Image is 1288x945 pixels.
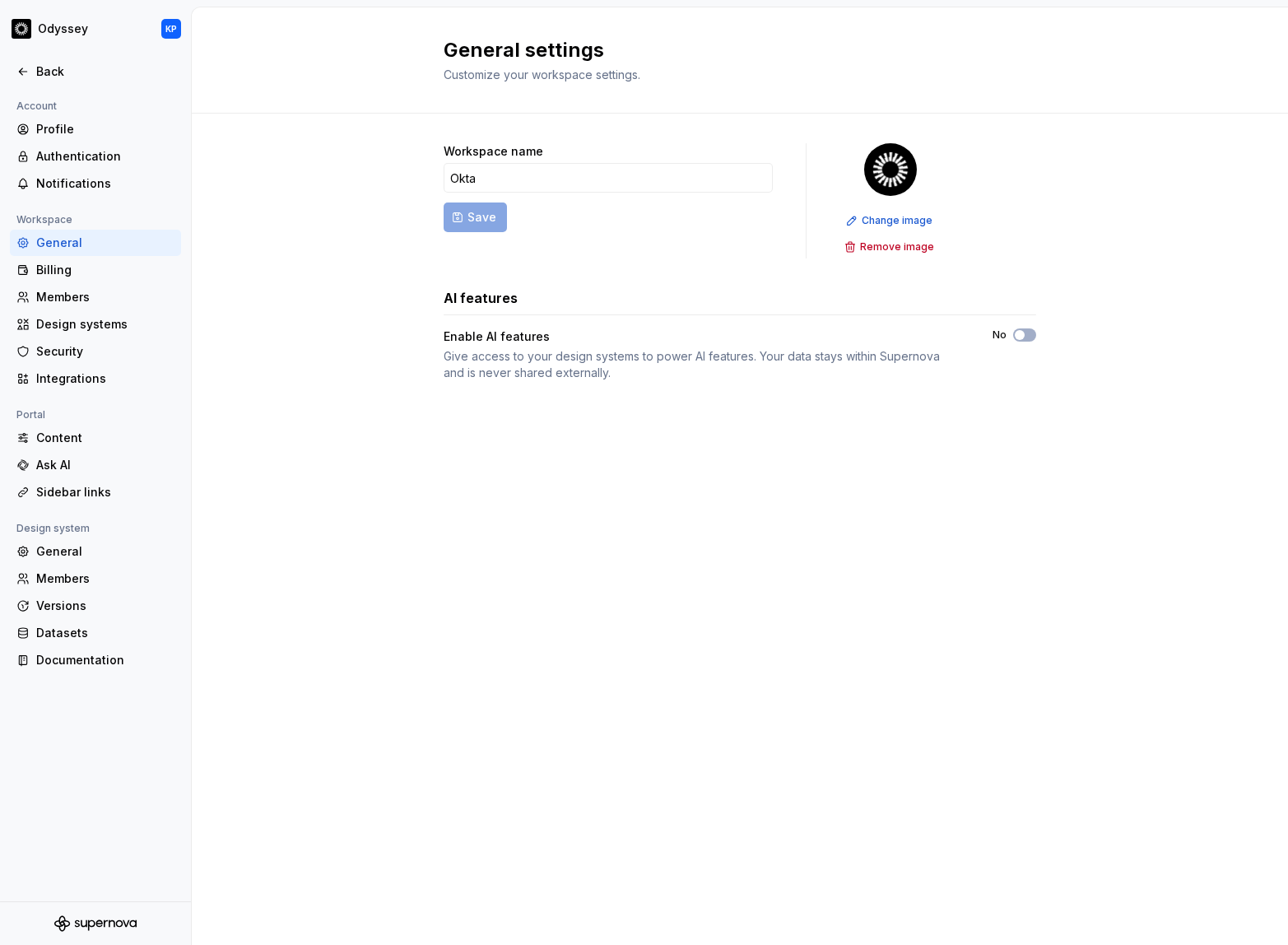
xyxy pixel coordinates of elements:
div: Profile [36,121,174,137]
button: Change image [841,209,940,232]
img: c755af4b-9501-4838-9b3a-04de1099e264.png [864,143,917,196]
div: Versions [36,598,174,614]
span: Change image [862,214,932,227]
label: Workspace name [444,143,543,160]
div: Account [10,96,63,116]
div: Members [36,289,174,305]
h3: AI features [444,288,518,308]
div: Enable AI features [444,328,963,345]
div: Portal [10,405,52,425]
button: OdysseyKP [3,11,188,47]
div: General [36,235,174,251]
a: Documentation [10,647,181,673]
a: Ask AI [10,452,181,478]
div: Workspace [10,210,79,230]
div: Give access to your design systems to power AI features. Your data stays within Supernova and is ... [444,348,963,381]
button: Remove image [839,235,942,258]
div: KP [165,22,177,35]
img: c755af4b-9501-4838-9b3a-04de1099e264.png [12,19,31,39]
div: Sidebar links [36,484,174,500]
div: Ask AI [36,457,174,473]
div: Back [36,63,174,80]
a: Notifications [10,170,181,197]
div: Security [36,343,174,360]
div: General [36,543,174,560]
a: Design systems [10,311,181,337]
a: Integrations [10,365,181,392]
a: Authentication [10,143,181,170]
a: Content [10,425,181,451]
a: Sidebar links [10,479,181,505]
span: Remove image [860,240,934,254]
div: Members [36,570,174,587]
div: Odyssey [38,21,88,37]
div: Content [36,430,174,446]
a: Members [10,566,181,592]
label: No [993,328,1007,342]
a: Members [10,284,181,310]
div: Datasets [36,625,174,641]
a: General [10,538,181,565]
a: Back [10,58,181,85]
h2: General settings [444,37,1016,63]
div: Billing [36,262,174,278]
div: Documentation [36,652,174,668]
a: General [10,230,181,256]
div: Design systems [36,316,174,333]
div: Authentication [36,148,174,165]
a: Billing [10,257,181,283]
span: Customize your workspace settings. [444,67,640,81]
a: Profile [10,116,181,142]
a: Datasets [10,620,181,646]
div: Design system [10,519,96,538]
div: Integrations [36,370,174,387]
a: Versions [10,593,181,619]
div: Notifications [36,175,174,192]
a: Security [10,338,181,365]
svg: Supernova Logo [54,915,137,932]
